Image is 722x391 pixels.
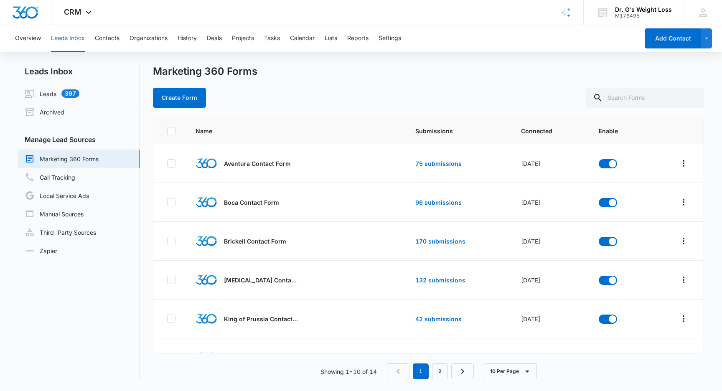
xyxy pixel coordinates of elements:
[25,227,96,237] a: Third-Party Sources
[95,25,119,52] button: Contacts
[415,277,465,284] a: 132 submissions
[415,160,462,167] a: 75 submissions
[415,199,462,206] a: 96 submissions
[677,157,690,170] button: Overflow Menu
[615,6,672,13] div: account name
[232,25,254,52] button: Projects
[224,198,279,207] p: Boca Contact Form
[18,65,140,78] h2: Leads Inbox
[25,246,57,255] a: Zapier
[599,127,638,135] span: Enable
[615,13,672,19] div: account id
[25,89,79,99] a: Leads397
[25,209,84,219] a: Manual Sources
[645,28,701,48] button: Add Contact
[521,198,579,207] div: [DATE]
[290,25,315,52] button: Calendar
[264,25,280,52] button: Tasks
[224,159,291,168] p: Aventura Contact Form
[207,25,222,52] button: Deals
[387,363,474,379] nav: Pagination
[586,88,704,108] input: Search Forms
[320,367,377,376] p: Showing 1-10 of 14
[224,315,299,323] p: King of Prussia Contact Form
[15,25,41,52] button: Overview
[677,234,690,248] button: Overflow Menu
[25,154,99,164] a: Marketing 360 Forms
[224,276,299,284] p: [MEDICAL_DATA] Contact Form
[153,88,206,108] button: Create Form
[432,363,448,379] a: Page 2
[379,25,401,52] button: Settings
[224,237,286,246] p: Brickell Contact Form
[64,8,81,16] span: CRM
[677,312,690,325] button: Overflow Menu
[153,65,257,78] h1: Marketing 360 Forms
[677,195,690,209] button: Overflow Menu
[25,107,64,117] a: Archived
[521,127,579,135] span: Connected
[484,363,537,379] button: 10 Per Page
[25,172,75,182] a: Call Tracking
[18,135,140,145] h3: Manage Lead Sources
[325,25,337,52] button: Lists
[415,127,501,135] span: Submissions
[521,159,579,168] div: [DATE]
[677,273,690,287] button: Overflow Menu
[415,238,465,245] a: 170 submissions
[521,315,579,323] div: [DATE]
[178,25,197,52] button: History
[413,363,429,379] em: 1
[347,25,369,52] button: Reports
[677,351,690,364] button: Overflow Menu
[521,237,579,246] div: [DATE]
[130,25,168,52] button: Organizations
[51,25,85,52] button: Leads Inbox
[521,276,579,284] div: [DATE]
[415,315,462,322] a: 42 submissions
[25,190,89,201] a: Local Service Ads
[451,363,474,379] a: Next Page
[196,127,362,135] span: Name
